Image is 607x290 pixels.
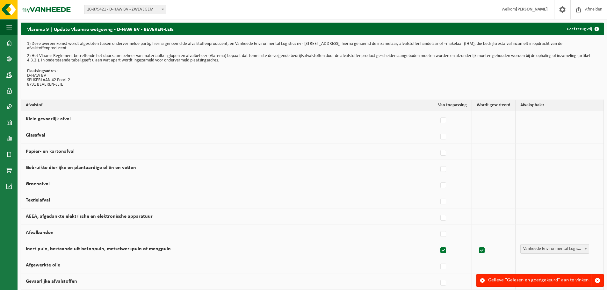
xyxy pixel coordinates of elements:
[433,100,472,111] th: Van toepassing
[562,23,603,35] a: Geef terug vrij
[26,181,50,187] label: Groenafval
[26,149,75,154] label: Papier- en kartonafval
[26,246,171,251] label: Inert puin, bestaande uit betonpuin, metselwerkpuin of mengpuin
[472,100,516,111] th: Wordt gesorteerd
[26,279,77,284] label: Gevaarlijke afvalstoffen
[516,100,603,111] th: Afvalophaler
[26,117,71,122] label: Klein gevaarlijk afval
[26,165,136,170] label: Gebruikte dierlijke en plantaardige oliën en vetten
[27,69,58,74] strong: Plaatsingsadres:
[26,263,60,268] label: Afgewerkte olie
[26,133,45,138] label: Glasafval
[27,69,597,87] p: D-HAW BV SPIJKERLAAN 42 Poort 2 8791 BEVEREN-LEIE
[26,214,153,219] label: AEEA, afgedankte elektrische en elektronische apparatuur
[26,230,54,235] label: Afvalbanden
[26,198,50,203] label: Textielafval
[21,23,180,35] h2: Vlarema 9 | Update Vlaamse wetgeving - D-HAW BV - BEVEREN-LEIE
[516,7,548,12] strong: [PERSON_NAME]
[520,244,589,254] span: Vanheede Environmental Logistics
[84,5,166,14] span: 10-879421 - D-HAW BV - ZWEVEGEM
[27,54,597,63] p: 2) Het Vlaams Reglement betreffende het duurzaam beheer van materiaalkringlopen en afvalbeheer (V...
[488,274,591,286] div: Gelieve "Gelezen en goedgekeurd" aan te vinken.
[521,244,589,253] span: Vanheede Environmental Logistics
[21,100,433,111] th: Afvalstof
[27,42,597,51] p: 1) Deze overeenkomst wordt afgesloten tussen ondervermelde partij, hierna genoemd de afvalstoffen...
